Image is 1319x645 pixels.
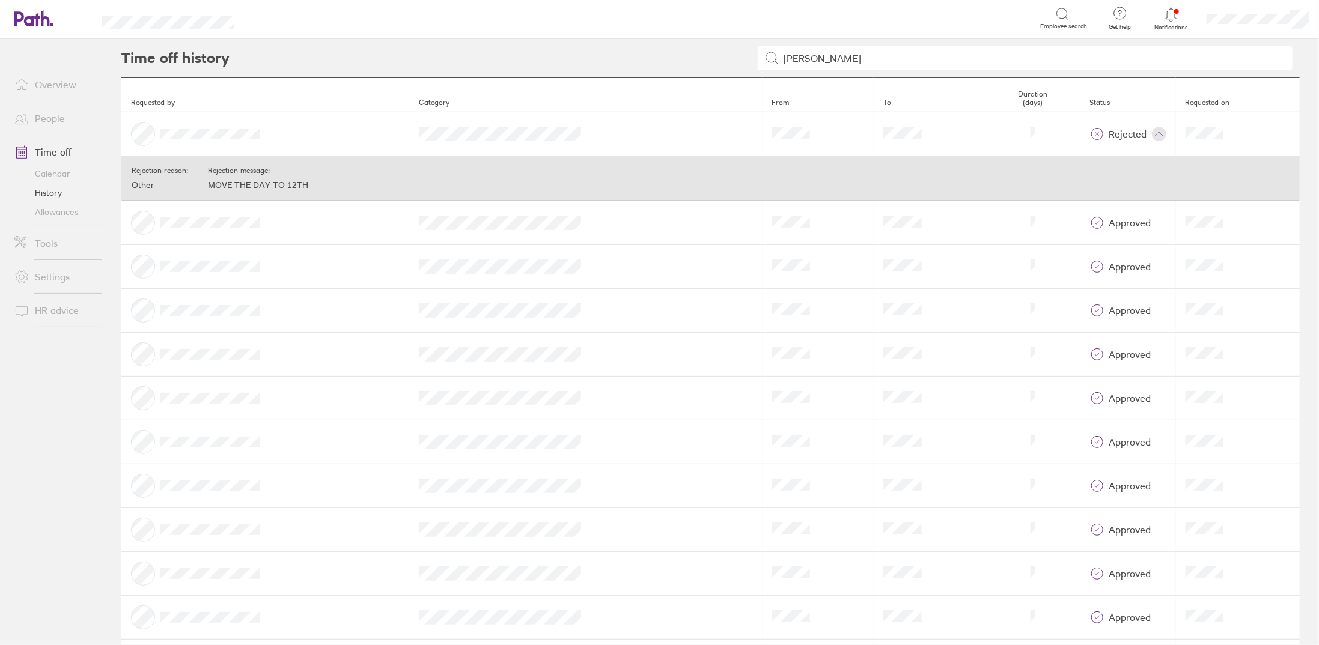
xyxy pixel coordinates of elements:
div: approved [1090,303,1166,318]
a: Allowances [5,202,102,222]
a: Time off [5,140,102,164]
div: approved [1090,216,1166,230]
div: approved [1090,391,1166,405]
a: Tools [5,231,102,255]
span: Notifications [1152,24,1191,31]
th: Status [1080,78,1176,112]
div: approved [1090,479,1166,493]
input: Search for an employee [779,47,1286,70]
th: Duration (days) [985,78,1080,112]
a: History [5,183,102,202]
div: approved [1090,566,1166,581]
h2: Time off history [121,39,230,77]
th: From [763,78,874,112]
div: approved [1090,522,1166,537]
h5: Rejection message: [208,166,308,175]
div: approved [1090,435,1166,449]
p: MOVE THE DAY TO 12TH [208,180,308,190]
span: Get help [1101,23,1140,31]
a: Notifications [1152,6,1191,31]
div: approved [1090,610,1166,625]
a: Calendar [5,164,102,183]
th: Requested on [1176,78,1300,112]
a: Settings [5,265,102,289]
a: Overview [5,73,102,97]
th: Category [409,78,762,112]
div: rejected [1090,127,1166,141]
th: To [874,78,985,112]
div: approved [1090,347,1166,362]
h5: Rejection reason: [132,166,188,175]
th: Requested by [121,78,409,112]
span: Employee search [1041,23,1088,30]
p: Other [132,180,188,190]
div: approved [1090,259,1166,274]
div: Search [267,13,297,23]
a: HR advice [5,298,102,322]
a: People [5,106,102,130]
